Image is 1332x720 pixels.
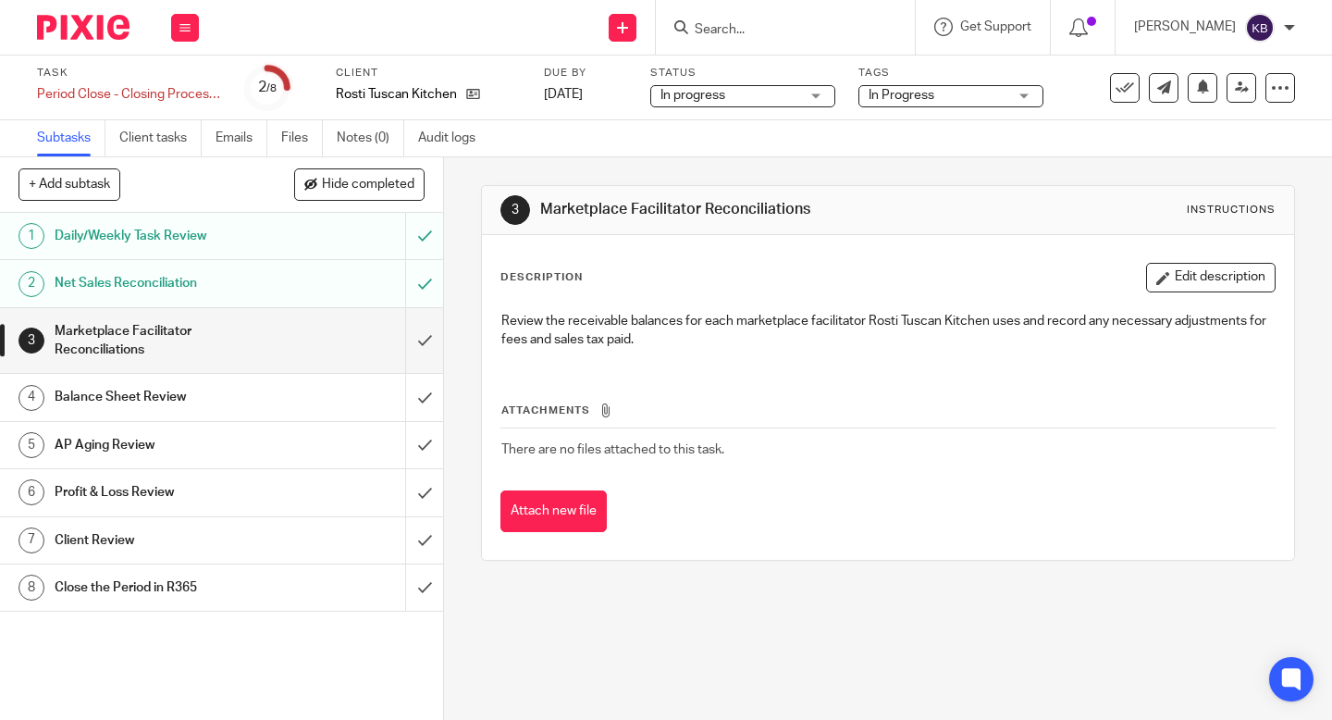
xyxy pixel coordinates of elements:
span: Attachments [501,405,590,416]
img: svg%3E [1245,13,1275,43]
div: 8 [18,575,44,601]
button: Edit description [1146,263,1276,292]
div: 6 [18,479,44,505]
div: 3 [18,328,44,354]
h1: Marketplace Facilitator Reconciliations [55,317,277,365]
h1: Marketplace Facilitator Reconciliations [540,200,928,219]
label: Due by [544,66,627,81]
h1: Profit & Loss Review [55,478,277,506]
div: Instructions [1187,203,1276,217]
label: Tags [858,66,1043,81]
p: Rosti Tuscan Kitchen [336,85,457,104]
button: Attach new file [500,490,607,532]
label: Status [650,66,835,81]
h1: Net Sales Reconciliation [55,269,277,297]
div: 5 [18,432,44,458]
div: 3 [500,195,530,225]
button: + Add subtask [18,168,120,200]
span: [DATE] [544,88,583,101]
h1: Daily/Weekly Task Review [55,222,277,250]
div: 2 [258,77,277,98]
small: /8 [266,83,277,93]
label: Task [37,66,222,81]
div: 7 [18,528,44,553]
span: There are no files attached to this task. [501,443,724,456]
a: Emails [216,120,267,156]
div: Period Close - Closing Processes [37,85,222,104]
span: Get Support [960,20,1031,33]
p: [PERSON_NAME] [1134,18,1236,36]
p: Description [500,270,583,285]
a: Files [281,120,323,156]
label: Client [336,66,521,81]
a: Subtasks [37,120,105,156]
h1: AP Aging Review [55,431,277,459]
h1: Balance Sheet Review [55,383,277,411]
img: Pixie [37,15,129,40]
div: 4 [18,385,44,411]
p: Review the receivable balances for each marketplace facilitator Rosti Tuscan Kitchen uses and rec... [501,312,1275,350]
a: Audit logs [418,120,489,156]
a: Notes (0) [337,120,404,156]
button: Hide completed [294,168,425,200]
span: Hide completed [322,178,414,192]
h1: Close the Period in R365 [55,574,277,602]
div: 2 [18,271,44,297]
a: Client tasks [119,120,202,156]
h1: Client Review [55,527,277,554]
span: In Progress [869,89,934,102]
span: In progress [660,89,725,102]
div: 1 [18,223,44,249]
input: Search [693,22,859,39]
